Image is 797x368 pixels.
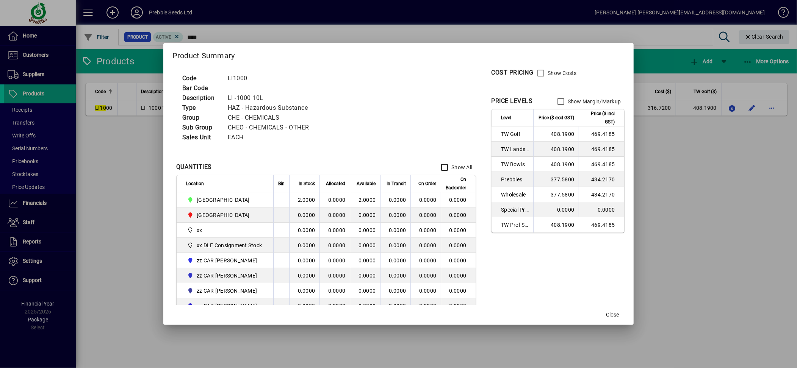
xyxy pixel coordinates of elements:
span: 0.0000 [419,303,437,309]
td: 0.0000 [289,283,319,298]
span: [GEOGRAPHIC_DATA] [197,196,249,204]
td: 0.0000 [441,238,476,253]
span: TW Pref Sup [501,221,529,229]
span: CHRISTCHURCH [186,195,265,204]
span: 0.0000 [389,288,406,294]
td: 469.4185 [579,142,624,157]
label: Show Margin/Markup [566,98,621,105]
span: Allocated [326,179,345,188]
td: Sub Group [179,123,224,133]
td: 0.0000 [350,223,380,238]
span: zz CAR [PERSON_NAME] [197,287,257,295]
span: 0.0000 [419,273,437,279]
span: On Order [418,179,436,188]
td: Group [179,113,224,123]
span: On Backorder [446,175,466,192]
td: 0.0000 [441,192,476,207]
td: 408.1900 [533,217,579,232]
span: 0.0000 [419,227,437,233]
div: COST PRICING [491,68,533,77]
span: zz CAR CRAIG G [186,286,265,295]
span: zz CAR CARL [186,256,265,265]
td: 0.0000 [319,298,350,313]
span: Wholesale [501,191,529,198]
td: 0.0000 [579,202,624,217]
td: LI1000 [224,73,318,83]
span: Price ($ excl GST) [539,114,574,122]
td: 0.0000 [319,207,350,223]
td: Description [179,93,224,103]
span: zz CAR [PERSON_NAME] [197,272,257,279]
span: Special Price [501,206,529,214]
button: Close [600,308,625,322]
span: Price ($ incl GST) [584,109,615,126]
span: xx DLF Consignment Stock [197,242,262,249]
td: 0.0000 [441,253,476,268]
td: EACH [224,133,318,142]
span: 0.0000 [389,242,406,248]
td: 0.0000 [441,268,476,283]
td: 0.0000 [319,253,350,268]
td: LI -1000 10L [224,93,318,103]
label: Show All [450,164,472,171]
div: PRICE LEVELS [491,97,532,106]
td: 434.2170 [579,187,624,202]
span: 0.0000 [419,197,437,203]
td: CHE - CHEMICALS [224,113,318,123]
td: 408.1900 [533,126,579,142]
td: 0.0000 [319,268,350,283]
td: 0.0000 [289,207,319,223]
td: 0.0000 [350,207,380,223]
span: 0.0000 [419,212,437,218]
span: 0.0000 [389,257,406,264]
td: 0.0000 [289,223,319,238]
span: 0.0000 [419,257,437,264]
span: In Transit [387,179,406,188]
td: 469.4185 [579,217,624,232]
span: xx [197,226,202,234]
span: zz CAR CRAIG B [186,271,265,280]
span: zz CAR MATT [186,301,265,310]
td: 0.0000 [289,298,319,313]
td: 469.4185 [579,126,624,142]
td: Sales Unit [179,133,224,142]
td: 0.0000 [441,298,476,313]
span: 0.0000 [389,273,406,279]
td: 408.1900 [533,157,579,172]
span: Available [357,179,376,188]
td: 0.0000 [319,238,350,253]
td: 434.2170 [579,172,624,187]
td: 0.0000 [350,253,380,268]
td: 0.0000 [350,238,380,253]
td: 0.0000 [319,192,350,207]
td: 0.0000 [441,223,476,238]
span: Location [186,179,204,188]
td: 0.0000 [441,283,476,298]
td: 408.1900 [533,142,579,157]
div: QUANTITIES [176,162,212,172]
span: 0.0000 [389,227,406,233]
td: 0.0000 [350,268,380,283]
td: 377.5800 [533,172,579,187]
span: 0.0000 [389,212,406,218]
span: [GEOGRAPHIC_DATA] [197,211,249,219]
span: xx DLF Consignment Stock [186,241,265,250]
span: 0.0000 [419,242,437,248]
td: 377.5800 [533,187,579,202]
span: TW Bowls [501,161,529,168]
td: 0.0000 [441,207,476,223]
td: Code [179,73,224,83]
td: 0.0000 [289,238,319,253]
td: 0.0000 [319,223,350,238]
td: HAZ - Hazardous Substance [224,103,318,113]
td: 0.0000 [289,253,319,268]
span: TW Landscaper [501,145,529,153]
h2: Product Summary [163,43,634,65]
td: 2.0000 [350,192,380,207]
span: Prebbles [501,176,529,183]
span: TW Golf [501,130,529,138]
td: 469.4185 [579,157,624,172]
td: 0.0000 [533,202,579,217]
td: 0.0000 [350,298,380,313]
label: Show Costs [546,69,577,77]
